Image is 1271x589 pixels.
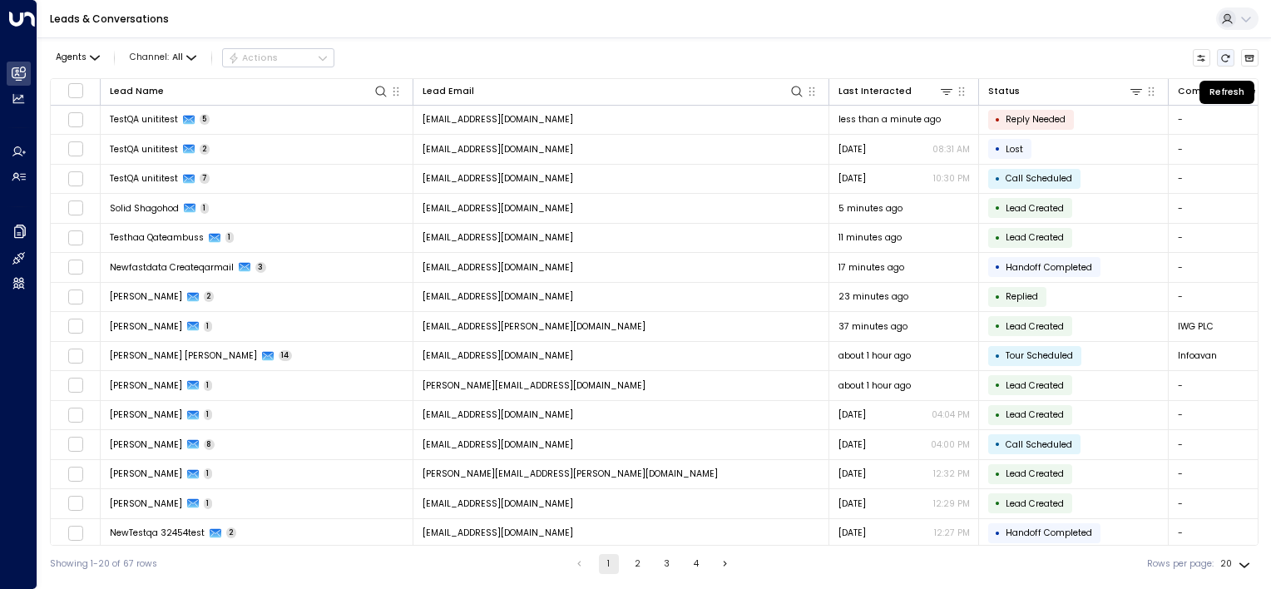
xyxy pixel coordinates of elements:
[50,12,169,26] a: Leads & Conversations
[67,111,83,127] span: Toggle select row
[423,83,805,99] div: Lead Email
[67,141,83,157] span: Toggle select row
[110,320,182,333] span: Abbie Callaghan
[423,497,573,510] span: sharvari0912@gmail.com
[838,202,903,215] span: 5 minutes ago
[1193,49,1211,67] button: Customize
[423,349,573,362] span: dvaca@infoavan.com
[110,261,234,274] span: Newfastdata Createqarmail
[1006,408,1064,421] span: Lead Created
[995,227,1001,249] div: •
[838,438,866,451] span: Yesterday
[1147,557,1214,571] label: Rows per page:
[933,497,970,510] p: 12:29 PM
[838,261,904,274] span: 17 minutes ago
[838,84,912,99] div: Last Interacted
[1006,497,1064,510] span: Lead Created
[686,554,706,574] button: Go to page 4
[423,379,645,392] span: khyati.singh143@gmail.com
[110,84,164,99] div: Lead Name
[838,349,911,362] span: about 1 hour ago
[110,290,182,303] span: clara thomas
[110,172,178,185] span: TestQA unititest
[838,143,866,156] span: Yesterday
[838,231,902,244] span: 11 minutes ago
[934,527,970,539] p: 12:27 PM
[1006,231,1064,244] span: Lead Created
[1006,320,1064,333] span: Lead Created
[110,379,182,392] span: Khyati Singh
[569,554,736,574] nav: pagination navigation
[423,438,573,451] span: turok3000+test10@gmail.com
[423,202,573,215] span: solidshagohod@gmail.com
[67,200,83,216] span: Toggle select row
[995,197,1001,219] div: •
[110,438,182,451] span: Daniel Vaca
[1199,81,1254,104] div: Refresh
[204,291,215,302] span: 2
[222,48,334,68] button: Actions
[110,113,178,126] span: TestQA unititest
[67,260,83,275] span: Toggle select row
[423,320,645,333] span: abbie.callaghan@iwgplc.com
[67,466,83,482] span: Toggle select row
[995,492,1001,514] div: •
[67,230,83,245] span: Toggle select row
[110,527,205,539] span: NewTestqa 32454test
[423,290,573,303] span: testclara89@yahoo.com
[423,231,573,244] span: testhaaqateambuss@gmail.com
[423,261,573,274] span: newfastdatacreateqarmail@gmail.com
[1006,527,1092,539] span: Handoff Completed
[995,109,1001,131] div: •
[225,232,235,243] span: 1
[933,468,970,480] p: 12:32 PM
[1006,438,1072,451] span: Call Scheduled
[67,437,83,453] span: Toggle select row
[995,404,1001,426] div: •
[200,144,210,155] span: 2
[1006,349,1073,362] span: Tour Scheduled
[67,171,83,186] span: Toggle select row
[204,439,215,450] span: 8
[279,350,293,361] span: 14
[1006,261,1092,274] span: Handoff Completed
[1178,349,1217,362] span: Infoavan
[995,256,1001,278] div: •
[226,527,237,538] span: 2
[255,262,267,273] span: 3
[423,84,474,99] div: Lead Email
[838,83,955,99] div: Last Interacted
[838,408,866,421] span: Yesterday
[50,557,157,571] div: Showing 1-20 of 67 rows
[67,378,83,393] span: Toggle select row
[110,83,389,99] div: Lead Name
[1178,320,1214,333] span: IWG PLC
[67,289,83,304] span: Toggle select row
[110,468,182,480] span: Tiffany Chang
[110,408,182,421] span: Yuvraj Singh
[988,83,1145,99] div: Status
[995,345,1001,367] div: •
[1178,84,1256,99] div: Company Name
[599,554,619,574] button: page 1
[67,496,83,512] span: Toggle select row
[56,53,87,62] span: Agents
[204,380,213,391] span: 1
[995,433,1001,455] div: •
[715,554,735,574] button: Go to next page
[657,554,677,574] button: Go to page 3
[933,172,970,185] p: 10:30 PM
[838,113,941,126] span: less than a minute ago
[932,408,970,421] p: 04:04 PM
[838,497,866,510] span: Yesterday
[110,202,179,215] span: Solid Shagohod
[423,113,573,126] span: testqa.unititest@yahoo.com
[995,374,1001,396] div: •
[1241,49,1259,67] button: Archived Leads
[204,498,213,509] span: 1
[110,349,257,362] span: Daniel Alfonso Vaca Seminario
[423,172,573,185] span: testqa.unititest@yahoo.com
[228,52,279,64] div: Actions
[67,525,83,541] span: Toggle select row
[1006,172,1072,185] span: Call Scheduled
